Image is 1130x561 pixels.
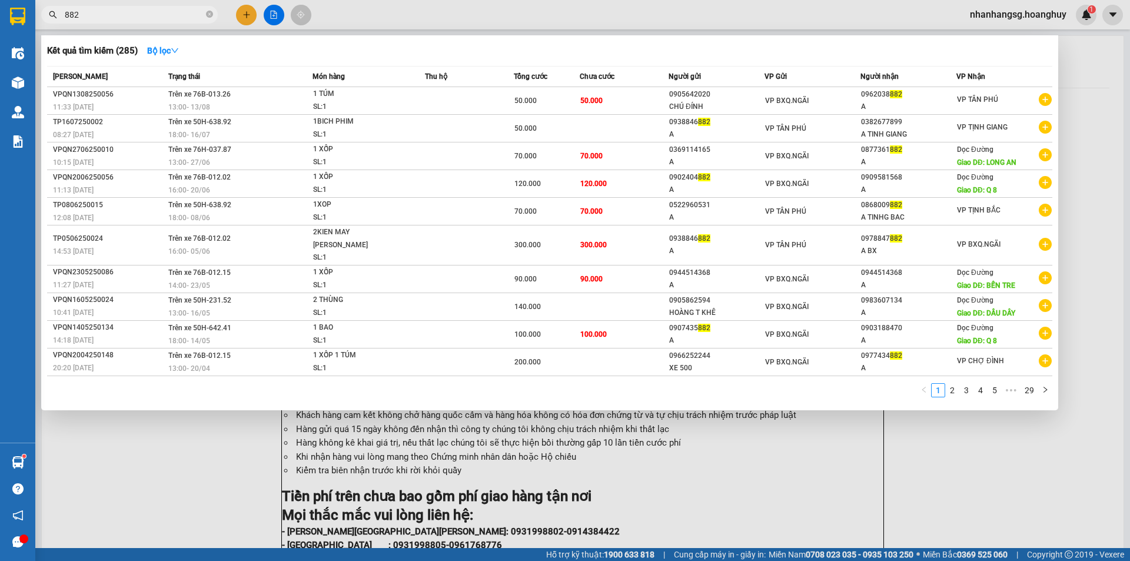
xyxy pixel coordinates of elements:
[117,26,198,48] li: Tên hàng:
[1039,327,1052,340] span: plus-circle
[53,214,94,222] span: 12:08 [DATE]
[580,152,603,160] span: 70.000
[861,267,956,279] div: 0944514368
[861,362,956,374] div: A
[765,275,809,283] span: VP BXQ.NGÃI
[1042,386,1049,393] span: right
[425,72,447,81] span: Thu hộ
[514,275,537,283] span: 90.000
[890,90,902,98] span: 882
[313,266,401,279] div: 1 XỐP
[313,156,401,169] div: SL: 1
[168,351,231,360] span: Trên xe 76B-012.15
[1039,121,1052,134] span: plus-circle
[12,135,24,148] img: solution-icon
[514,358,541,366] span: 200.000
[53,321,165,334] div: VPQN1405250134
[945,383,959,397] li: 2
[313,115,401,128] div: 1BICH PHIM
[1039,176,1052,189] span: plus-circle
[959,383,973,397] li: 3
[890,201,902,209] span: 882
[147,46,179,55] strong: Bộ lọc
[890,234,902,243] span: 882
[49,11,57,19] span: search
[957,357,1004,365] span: VP CHỢ ĐÌNH
[1039,271,1052,284] span: plus-circle
[669,88,764,101] div: 0905642020
[12,456,24,469] img: warehouse-icon
[12,483,24,494] span: question-circle
[580,330,607,338] span: 100.000
[956,72,985,81] span: VP Nhận
[765,207,806,215] span: VP TÂN PHÚ
[313,362,401,375] div: SL: 1
[12,47,24,59] img: warehouse-icon
[698,173,710,181] span: 882
[861,350,956,362] div: 0977434
[957,309,1015,317] span: Giao DĐ: DẦU DÂY
[861,116,956,128] div: 0382677899
[138,41,188,60] button: Bộ lọcdown
[917,383,931,397] button: left
[53,186,94,194] span: 11:13 [DATE]
[1002,383,1021,397] span: •••
[946,384,959,397] a: 2
[669,233,764,245] div: 0938846
[313,88,401,101] div: 1 TÚM
[53,103,94,111] span: 11:33 [DATE]
[580,180,607,188] span: 120.000
[161,28,198,45] b: 2BAO
[313,349,401,362] div: 1 XỐP 1 TÚM
[1038,383,1052,397] li: Next Page
[313,321,401,334] div: 1 BAO
[580,207,603,215] span: 70.000
[168,72,200,81] span: Trạng thái
[861,322,956,334] div: 0903188470
[53,199,165,211] div: TP0806250015
[313,143,401,156] div: 1 XỐP
[765,152,809,160] span: VP BXQ.NGÃI
[53,281,94,289] span: 11:27 [DATE]
[313,128,401,141] div: SL: 1
[53,364,94,372] span: 20:20 [DATE]
[53,131,94,139] span: 08:27 [DATE]
[580,97,603,105] span: 50.000
[12,77,24,89] img: warehouse-icon
[1021,383,1038,397] li: 29
[957,337,997,345] span: Giao DĐ: Q 8
[1039,354,1052,367] span: plus-circle
[168,158,210,167] span: 13:00 - 27/06
[168,268,231,277] span: Trên xe 76B-012.15
[313,198,401,211] div: 1XOP
[53,144,165,156] div: VPQN2706250010
[168,90,231,98] span: Trên xe 76B-013.26
[669,199,764,211] div: 0522960531
[973,383,988,397] li: 4
[669,116,764,128] div: 0938846
[765,358,809,366] span: VP BXQ.NGÃI
[890,145,902,154] span: 882
[861,156,956,168] div: A
[168,234,231,243] span: Trên xe 76B-012.02
[669,171,764,184] div: 0902404
[861,144,956,156] div: 0877361
[861,171,956,184] div: 0909581568
[53,88,165,101] div: VPQN1308250056
[313,72,345,81] span: Món hàng
[861,101,956,113] div: A
[957,123,1008,131] span: VP TỊNH GIANG
[932,384,945,397] a: 1
[47,45,138,57] h3: Kết quả tìm kiếm ( 285 )
[53,247,94,255] span: 14:53 [DATE]
[669,322,764,334] div: 0907435
[206,9,213,21] span: close-circle
[669,307,764,319] div: HOÀNG T KHÊ
[957,324,993,332] span: Dọc Đường
[669,334,764,347] div: A
[514,97,537,105] span: 50.000
[669,101,764,113] div: CHÚ ĐÍNH
[861,294,956,307] div: 0983607134
[861,245,956,257] div: A BX
[168,296,231,304] span: Trên xe 50H-231.52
